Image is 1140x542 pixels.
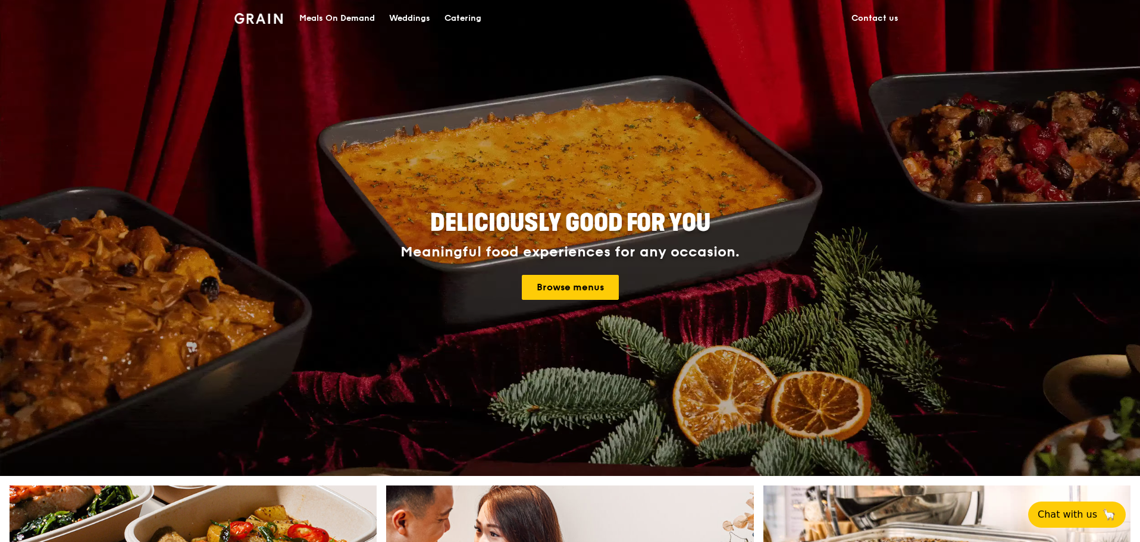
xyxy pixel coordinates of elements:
button: Chat with us🦙 [1028,502,1126,528]
span: Deliciously good for you [430,209,710,237]
div: Meals On Demand [299,1,375,36]
div: Catering [444,1,481,36]
div: Weddings [389,1,430,36]
img: Grain [234,13,283,24]
span: 🦙 [1102,507,1116,522]
a: Catering [437,1,488,36]
span: Chat with us [1038,507,1097,522]
a: Contact us [844,1,906,36]
a: Browse menus [522,275,619,300]
a: Weddings [382,1,437,36]
div: Meaningful food experiences for any occasion. [356,244,784,261]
